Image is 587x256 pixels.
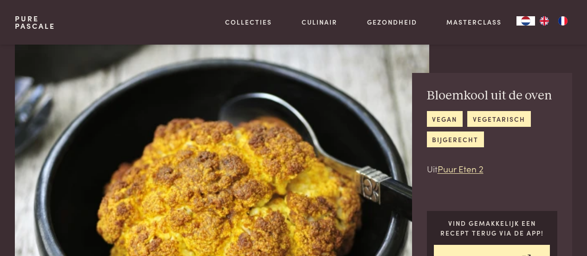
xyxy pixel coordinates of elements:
[427,131,484,147] a: bijgerecht
[438,162,484,175] a: Puur Eten 2
[535,16,554,26] a: EN
[535,16,572,26] ul: Language list
[516,16,572,26] aside: Language selected: Nederlands
[427,162,558,176] p: Uit
[427,88,558,104] h2: Bloemkool uit de oven
[225,17,272,27] a: Collecties
[554,16,572,26] a: FR
[15,15,55,30] a: PurePascale
[367,17,417,27] a: Gezondheid
[434,218,550,237] p: Vind gemakkelijk een recept terug via de app!
[467,111,530,126] a: vegetarisch
[302,17,337,27] a: Culinair
[446,17,502,27] a: Masterclass
[427,111,463,126] a: vegan
[516,16,535,26] div: Language
[516,16,535,26] a: NL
